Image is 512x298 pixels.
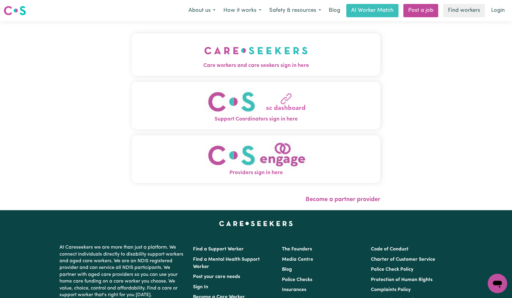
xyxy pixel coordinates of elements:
a: Post your care needs [193,274,240,279]
a: Post a job [403,4,438,17]
a: Protection of Human Rights [371,277,432,282]
a: The Founders [282,247,312,252]
a: Find workers [443,4,485,17]
a: Charter of Customer Service [371,257,435,262]
img: Careseekers logo [4,5,26,16]
button: How it works [219,4,265,17]
a: Blog [325,4,344,17]
a: Blog [282,267,292,272]
button: Providers sign in here [132,135,381,183]
a: Police Check Policy [371,267,413,272]
a: Media Centre [282,257,313,262]
a: Police Checks [282,277,312,282]
a: Become a partner provider [306,197,380,203]
a: AI Worker Match [346,4,398,17]
a: Find a Support Worker [193,247,244,252]
a: Careseekers home page [219,221,293,226]
span: Providers sign in here [132,169,381,177]
a: Complaints Policy [371,287,411,292]
button: Care workers and care seekers sign in here [132,33,381,76]
a: Careseekers logo [4,4,26,18]
button: Support Coordinators sign in here [132,82,381,129]
a: Code of Conduct [371,247,409,252]
span: Care workers and care seekers sign in here [132,62,381,70]
a: Sign In [193,285,208,290]
a: Find a Mental Health Support Worker [193,257,260,269]
a: Insurances [282,287,306,292]
iframe: Button to launch messaging window [488,274,507,293]
button: About us [185,4,219,17]
span: Support Coordinators sign in here [132,115,381,123]
a: Login [487,4,508,17]
button: Safety & resources [265,4,325,17]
